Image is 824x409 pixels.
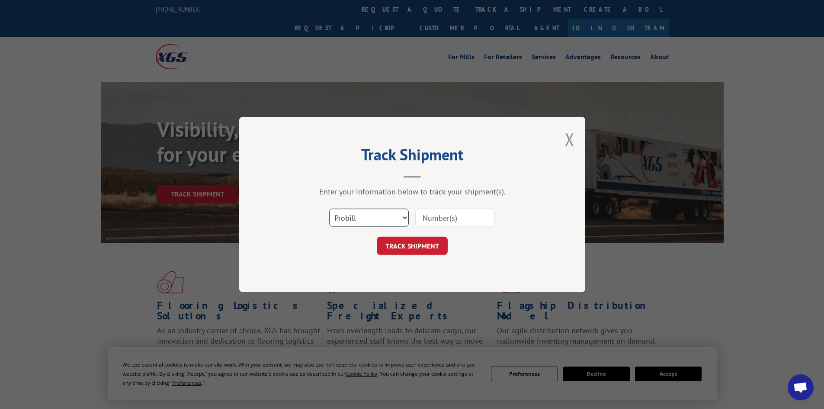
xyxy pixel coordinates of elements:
button: TRACK SHIPMENT [377,237,448,255]
div: Enter your information below to track your shipment(s). [282,187,542,196]
input: Number(s) [415,209,495,227]
h2: Track Shipment [282,148,542,165]
button: Close modal [565,128,574,151]
div: Open chat [788,374,814,400]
